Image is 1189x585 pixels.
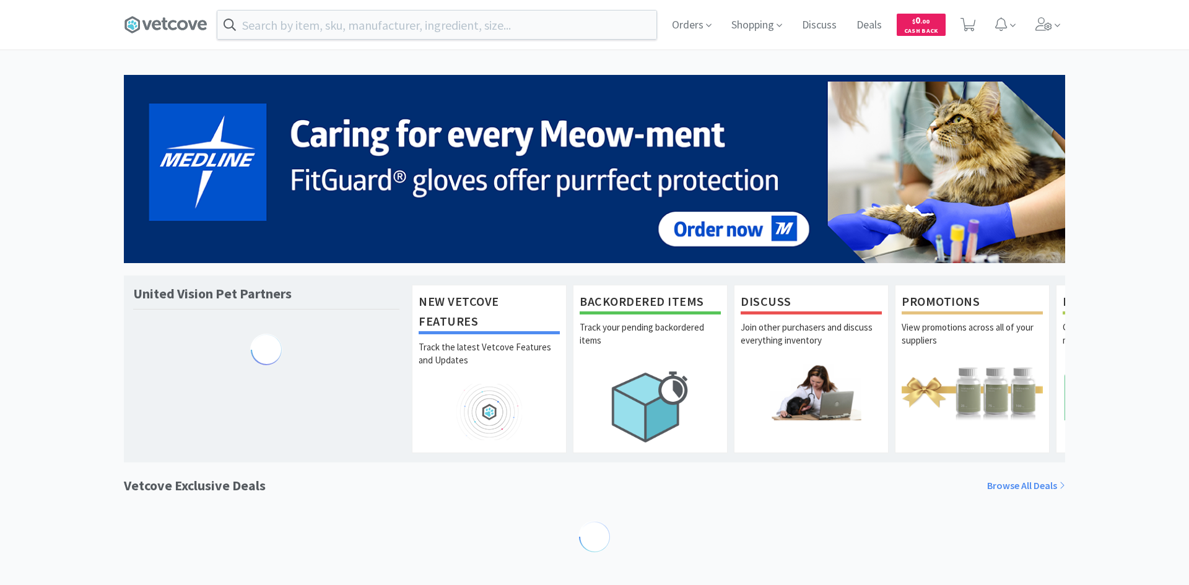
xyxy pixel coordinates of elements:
span: $ [912,17,915,25]
a: Backordered ItemsTrack your pending backordered items [573,285,728,453]
h1: United Vision Pet Partners [133,285,292,303]
img: hero_backorders.png [580,364,721,449]
a: Deals [851,20,887,31]
a: DiscussJoin other purchasers and discuss everything inventory [734,285,889,453]
img: hero_feature_roadmap.png [419,384,560,440]
input: Search by item, sku, manufacturer, ingredient, size... [217,11,656,39]
a: New Vetcove FeaturesTrack the latest Vetcove Features and Updates [412,285,567,453]
h1: Vetcove Exclusive Deals [124,475,266,496]
h1: Backordered Items [580,292,721,314]
img: hero_promotions.png [902,364,1043,420]
p: View promotions across all of your suppliers [902,321,1043,364]
span: 0 [912,14,930,26]
h1: Discuss [741,292,882,314]
a: Browse All Deals [987,478,1065,494]
span: . 00 [920,17,930,25]
p: Join other purchasers and discuss everything inventory [741,321,882,364]
h1: Promotions [902,292,1043,314]
p: Track the latest Vetcove Features and Updates [419,340,560,384]
a: Discuss [797,20,842,31]
p: Track your pending backordered items [580,321,721,364]
img: hero_discuss.png [741,364,882,420]
a: PromotionsView promotions across all of your suppliers [895,285,1050,453]
span: Cash Back [904,28,938,36]
img: 5b85490d2c9a43ef9873369d65f5cc4c_481.png [124,75,1065,263]
a: $0.00Cash Back [897,8,946,41]
h1: New Vetcove Features [419,292,560,334]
